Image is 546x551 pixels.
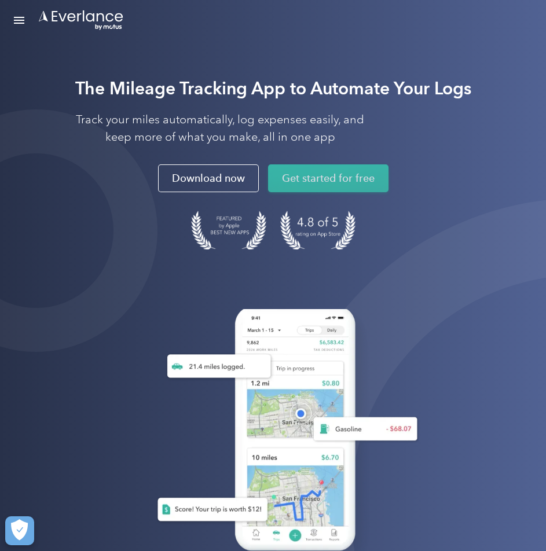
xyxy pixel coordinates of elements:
p: Track your miles automatically, log expenses easily, and keep more of what you make, all in one app [75,111,365,146]
a: Get started for free [268,164,389,192]
img: Badge for Featured by Apple Best New Apps [191,211,266,249]
button: Cookies Settings [5,516,34,545]
strong: The Mileage Tracking App to Automate Your Logs [75,78,471,99]
a: Download now [158,164,259,192]
a: Open Menu [9,9,29,31]
a: Go to homepage [38,9,124,31]
img: 4.9 out of 5 stars on the app store [280,211,356,249]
